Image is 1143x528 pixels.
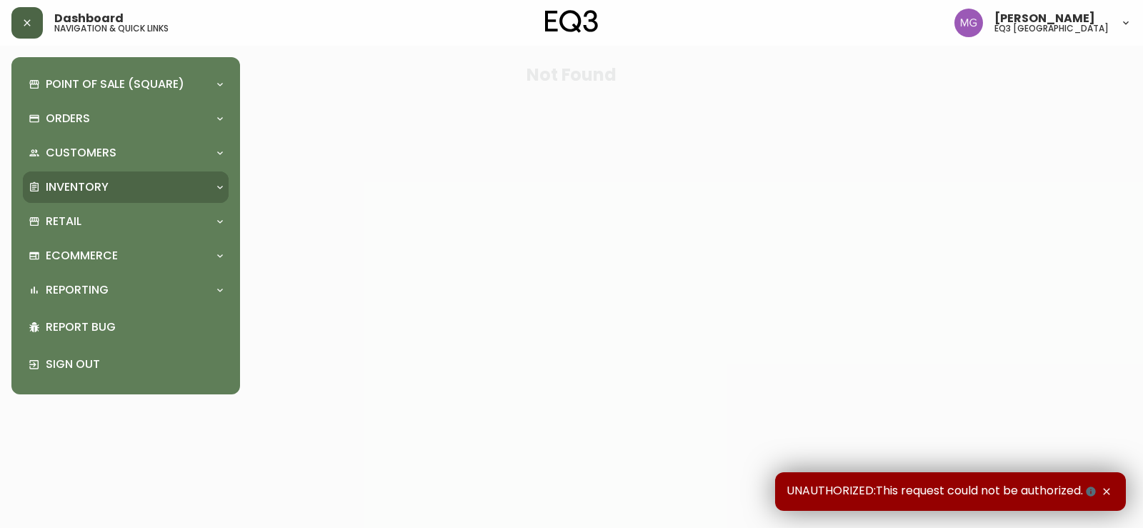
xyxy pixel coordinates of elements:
div: Reporting [23,274,229,306]
img: de8837be2a95cd31bb7c9ae23fe16153 [954,9,983,37]
div: Point of Sale (Square) [23,69,229,100]
div: Retail [23,206,229,237]
div: Customers [23,137,229,169]
span: [PERSON_NAME] [994,13,1095,24]
div: Sign Out [23,346,229,383]
div: Ecommerce [23,240,229,272]
p: Point of Sale (Square) [46,76,184,92]
p: Orders [46,111,90,126]
p: Customers [46,145,116,161]
p: Sign Out [46,357,223,372]
div: Inventory [23,171,229,203]
h5: eq3 [GEOGRAPHIC_DATA] [994,24,1109,33]
span: UNAUTHORIZED:This request could not be authorized. [787,484,1099,499]
img: logo [545,10,598,33]
p: Reporting [46,282,109,298]
span: Dashboard [54,13,124,24]
div: Report Bug [23,309,229,346]
p: Retail [46,214,81,229]
h5: navigation & quick links [54,24,169,33]
div: Orders [23,103,229,134]
p: Inventory [46,179,109,195]
p: Report Bug [46,319,223,335]
p: Ecommerce [46,248,118,264]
